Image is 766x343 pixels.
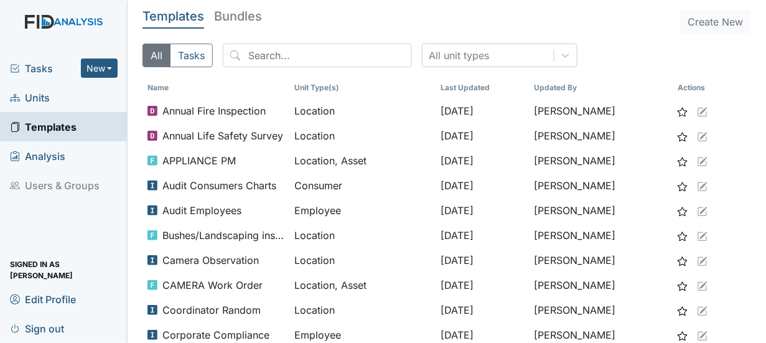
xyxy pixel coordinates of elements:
td: [PERSON_NAME] [529,298,673,322]
td: [DATE] [436,148,529,173]
a: Edit [698,153,708,168]
input: Search... [223,44,412,67]
a: Edit [698,253,708,268]
td: [PERSON_NAME] [529,148,673,173]
a: Edit [698,278,708,293]
span: Signed in as [PERSON_NAME] [10,260,118,280]
td: [PERSON_NAME] [529,248,673,273]
span: Location [294,303,335,317]
a: Edit [698,203,708,218]
button: New [81,59,118,78]
span: Location [294,228,335,243]
span: Analysis [10,146,65,166]
span: Location, Asset [294,153,367,168]
span: CAMERA Work Order [162,278,263,293]
span: Audit Consumers Charts [162,178,276,193]
th: Toggle SortBy [436,77,529,98]
span: Employee [294,203,341,218]
div: All unit types [429,48,489,63]
span: Units [10,88,50,107]
a: Edit [698,178,708,193]
td: [PERSON_NAME] [529,98,673,123]
span: Corporate Compliance [162,327,269,342]
span: Templates [10,117,77,136]
td: [DATE] [436,198,529,223]
td: [PERSON_NAME] [529,273,673,298]
td: [PERSON_NAME] [529,198,673,223]
th: Actions [673,77,735,98]
span: Camera Observation [162,253,259,268]
button: All [142,44,170,67]
span: Location [294,128,335,143]
td: [DATE] [436,223,529,248]
td: [PERSON_NAME] [529,123,673,148]
span: APPLIANCE PM [162,153,236,168]
a: Edit [698,103,708,118]
td: [DATE] [436,98,529,123]
td: [PERSON_NAME] [529,223,673,248]
span: Annual Life Safety Survey [162,128,283,143]
td: [PERSON_NAME] [529,173,673,198]
span: Coordinator Random [162,303,261,317]
span: Edit Profile [10,289,76,309]
span: Employee [294,327,341,342]
span: Sign out [10,319,64,338]
button: Create New [680,10,751,34]
h5: Templates [142,10,204,22]
h5: Bundles [214,10,262,22]
span: Consumer [294,178,342,193]
th: Toggle SortBy [529,77,673,98]
td: [DATE] [436,248,529,273]
button: Tasks [170,44,213,67]
span: Audit Employees [162,203,241,218]
span: Bushes/Landscaping inspection [162,228,284,243]
span: Annual Fire Inspection [162,103,266,118]
a: Edit [698,128,708,143]
td: [DATE] [436,173,529,198]
div: Type filter [142,44,213,67]
a: Edit [698,228,708,243]
span: Location [294,253,335,268]
span: Location [294,103,335,118]
a: Tasks [10,61,81,76]
td: [DATE] [436,298,529,322]
th: Unit Type(s) [289,77,436,98]
td: [DATE] [436,273,529,298]
a: Edit [698,327,708,342]
a: Edit [698,303,708,317]
th: Toggle SortBy [142,77,289,98]
span: Location, Asset [294,278,367,293]
td: [DATE] [436,123,529,148]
